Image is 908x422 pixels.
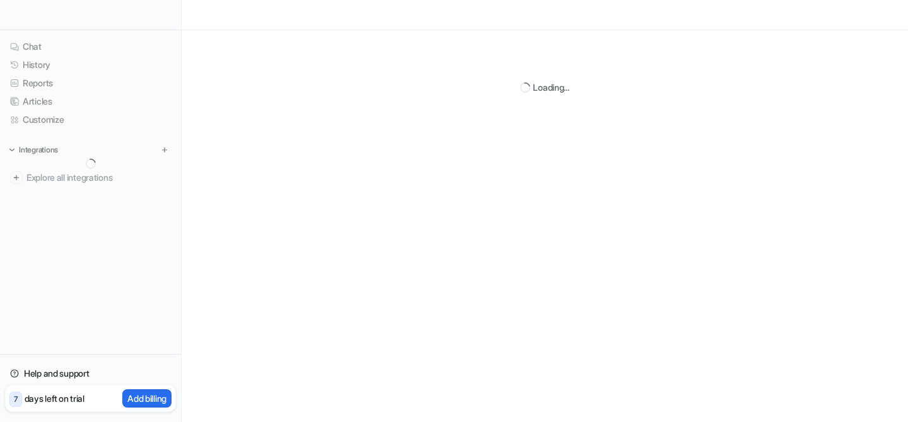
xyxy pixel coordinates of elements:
[26,168,171,188] span: Explore all integrations
[5,144,62,156] button: Integrations
[19,145,58,155] p: Integrations
[14,394,18,405] p: 7
[122,389,172,408] button: Add billing
[8,145,16,154] img: expand menu
[160,145,169,154] img: menu_add.svg
[5,111,176,128] a: Customize
[5,169,176,186] a: Explore all integrations
[5,93,176,110] a: Articles
[127,392,166,405] p: Add billing
[5,74,176,92] a: Reports
[5,38,176,55] a: Chat
[533,81,569,94] div: Loading...
[10,171,23,184] img: explore all integrations
[5,56,176,74] a: History
[25,392,84,405] p: days left on trial
[5,365,176,382] a: Help and support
